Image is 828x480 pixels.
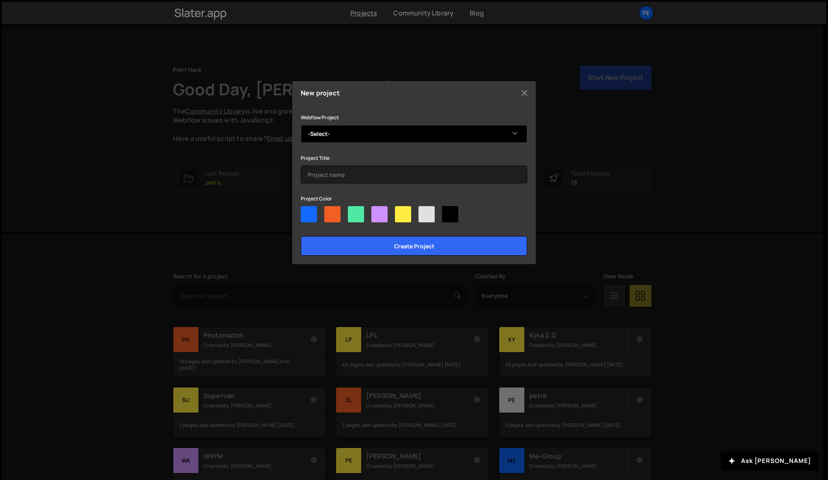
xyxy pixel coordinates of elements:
input: Create project [301,236,527,256]
label: Webflow Project [301,114,339,122]
button: Close [518,87,530,99]
label: Project Title [301,154,330,162]
label: Project Color [301,195,332,203]
input: Project name [301,166,527,183]
h5: New project [301,90,340,96]
button: Ask [PERSON_NAME] [721,452,818,470]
